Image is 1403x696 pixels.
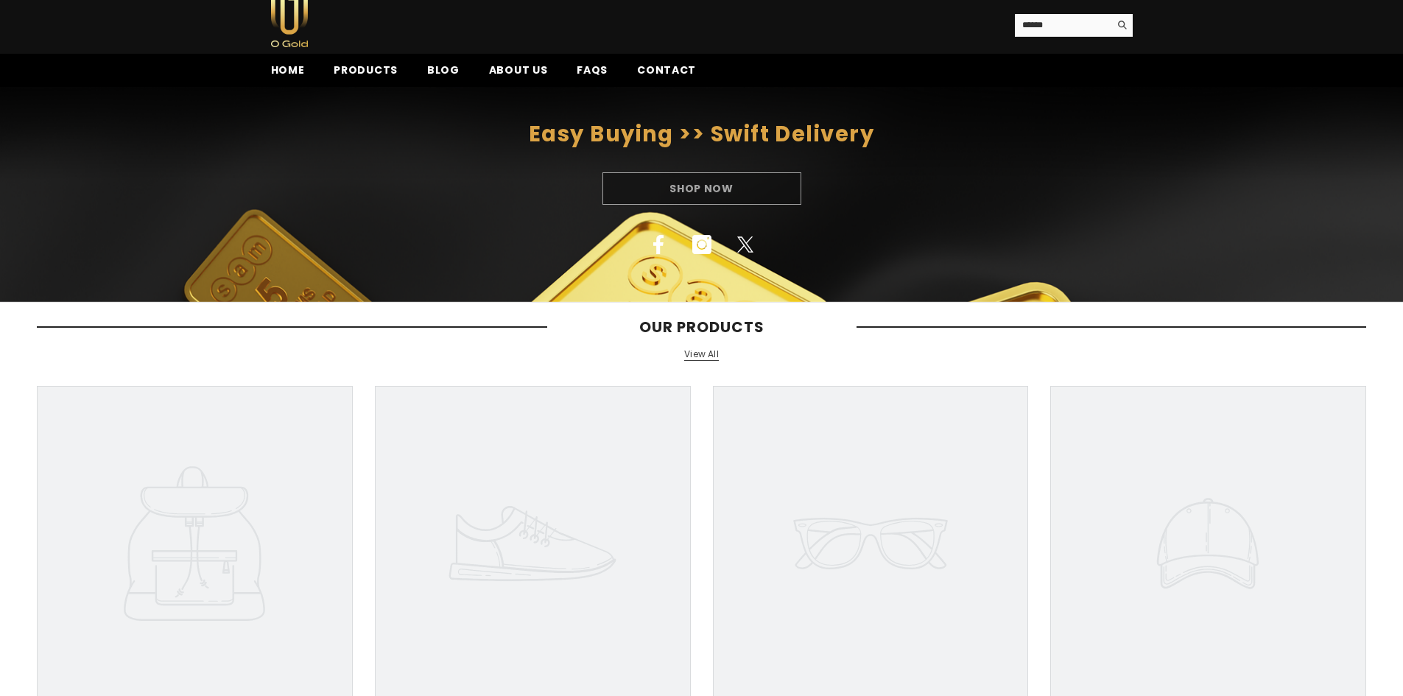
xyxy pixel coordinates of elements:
[622,62,711,87] a: Contact
[577,63,608,77] span: FAQs
[684,348,719,361] a: View All
[637,63,696,77] span: Contact
[334,63,398,77] span: Products
[271,63,305,77] span: Home
[412,62,474,87] a: Blog
[256,62,320,87] a: Home
[562,62,622,87] a: FAQs
[427,63,460,77] span: Blog
[474,62,563,87] a: About us
[1015,14,1133,37] summary: Search
[489,63,548,77] span: About us
[547,318,857,336] span: Our Products
[319,62,412,87] a: Products
[1110,14,1133,36] button: Search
